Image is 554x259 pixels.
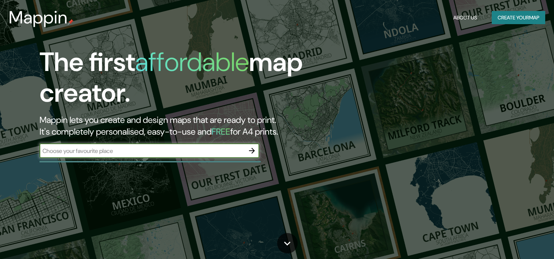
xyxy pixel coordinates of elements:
h1: The first map creator. [40,47,317,114]
h3: Mappin [9,7,68,28]
h2: Mappin lets you create and design maps that are ready to print. It's completely personalised, eas... [40,114,317,138]
input: Choose your favourite place [40,147,245,155]
h5: FREE [212,126,230,137]
button: Create yourmap [492,11,545,25]
img: mappin-pin [68,19,74,25]
button: About Us [450,11,480,25]
h1: affordable [135,45,249,79]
